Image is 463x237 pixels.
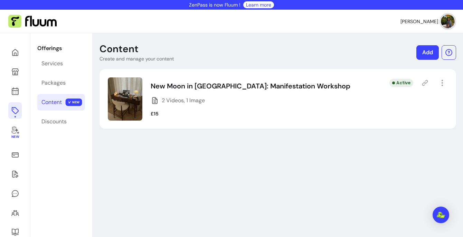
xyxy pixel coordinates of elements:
div: Open Intercom Messenger [433,207,449,223]
a: Services [37,55,85,72]
p: Offerings [37,44,85,53]
a: Offerings [8,102,22,119]
a: Waivers [8,166,22,182]
p: £15 [151,110,159,117]
a: Packages [37,75,85,91]
p: Create and manage your content [100,55,174,62]
img: Fluum Logo [8,15,57,28]
a: Learn more [246,1,271,8]
a: My Messages [8,185,22,202]
a: Add [416,45,439,60]
p: ZenPass is now Fluum ! [189,1,240,8]
a: New [8,122,22,144]
a: Discounts [37,113,85,130]
img: avatar [441,15,455,28]
div: Discounts [41,117,67,126]
img: Image of New Moon in Virgo: Manifestation Workshop [108,77,142,121]
div: Services [41,59,63,68]
span: [PERSON_NAME] [400,18,438,25]
a: Home [8,44,22,61]
button: avatar[PERSON_NAME] [400,15,455,28]
div: Packages [41,79,66,87]
p: New Moon in [GEOGRAPHIC_DATA]: Manifestation Workshop [151,81,350,91]
a: Calendar [8,83,22,99]
span: NEW [66,98,82,106]
span: New [11,135,19,139]
p: Content [100,43,139,55]
a: Clients [8,205,22,221]
div: Active [389,79,413,87]
a: Content NEW [37,94,85,111]
div: Content [41,98,62,106]
a: Sales [8,146,22,163]
a: My Page [8,64,22,80]
span: 2 Videos, 1 Image [162,96,205,105]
